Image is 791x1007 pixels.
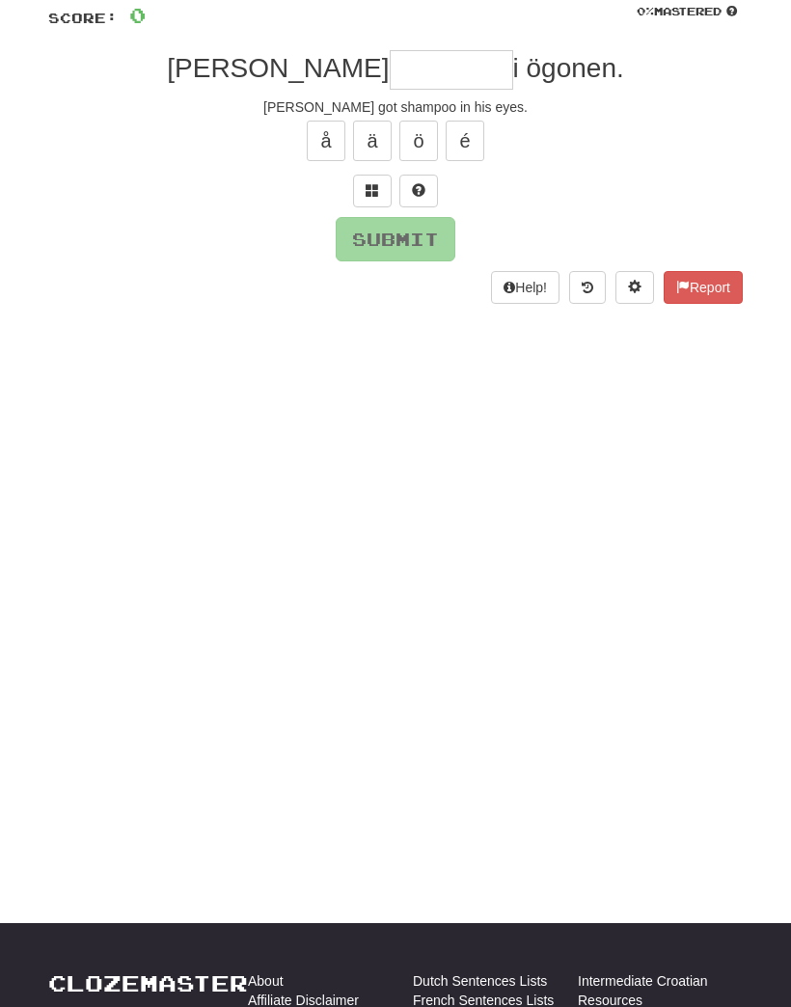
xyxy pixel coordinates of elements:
[48,97,743,117] div: [PERSON_NAME] got shampoo in his eyes.
[48,971,248,995] a: Clozemaster
[399,175,438,207] button: Single letter hint - you only get 1 per sentence and score half the points! alt+h
[248,971,284,991] a: About
[491,271,559,304] button: Help!
[353,121,392,161] button: ä
[399,121,438,161] button: ö
[129,3,146,27] span: 0
[513,53,624,83] span: i ögonen.
[446,121,484,161] button: é
[569,271,606,304] button: Round history (alt+y)
[48,10,118,26] span: Score:
[353,175,392,207] button: Switch sentence to multiple choice alt+p
[336,217,455,261] button: Submit
[631,4,743,19] div: Mastered
[637,5,654,17] span: 0 %
[413,971,547,991] a: Dutch Sentences Lists
[167,53,389,83] span: [PERSON_NAME]
[664,271,743,304] button: Report
[307,121,345,161] button: å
